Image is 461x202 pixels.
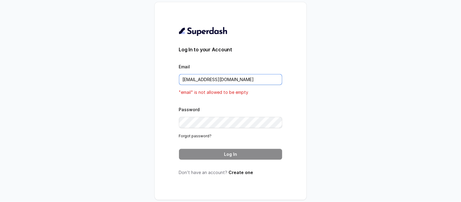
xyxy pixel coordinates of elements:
p: Don’t have an account? [179,169,282,176]
label: Password [179,107,200,112]
a: Forgot password? [179,134,212,138]
button: Log In [179,149,282,160]
input: youremail@example.com [179,74,282,85]
a: Create one [229,170,253,175]
p: "email" is not allowed to be empty [179,89,282,96]
h3: Log In to your Account [179,46,282,53]
label: Email [179,64,190,69]
img: light.svg [179,26,228,36]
